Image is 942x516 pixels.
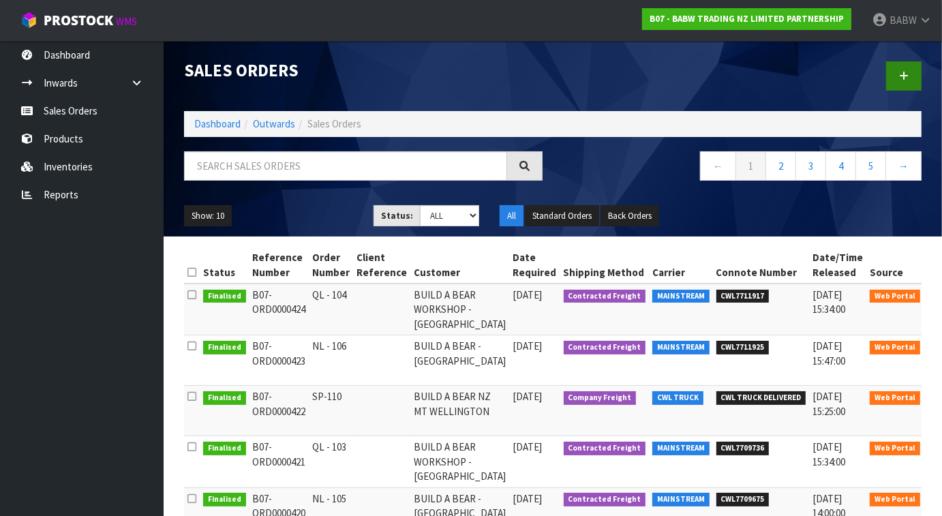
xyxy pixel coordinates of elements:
button: Back Orders [601,205,659,227]
span: [DATE] [513,390,543,403]
button: All [500,205,523,227]
span: CWL7709736 [716,442,770,455]
span: [DATE] [513,288,543,301]
td: SP-110 [309,386,354,436]
nav: Page navigation [563,151,922,185]
span: Contracted Freight [564,442,646,455]
th: Order Number [309,247,354,284]
a: ← [700,151,736,181]
button: Standard Orders [525,205,599,227]
a: 2 [765,151,796,181]
th: Connote Number [713,247,810,284]
input: Search sales orders [184,151,507,181]
a: Outwards [253,117,295,130]
span: MAINSTREAM [652,341,710,354]
small: WMS [116,15,137,28]
span: Finalised [203,341,246,354]
td: BUILD A BEAR - [GEOGRAPHIC_DATA] [411,335,510,386]
span: MAINSTREAM [652,493,710,506]
span: CWL7711917 [716,290,770,303]
th: Date/Time Released [809,247,866,284]
span: [DATE] [513,492,543,505]
th: Carrier [649,247,713,284]
img: cube-alt.png [20,12,37,29]
th: Customer [411,247,510,284]
span: [DATE] 15:47:00 [812,339,845,367]
span: MAINSTREAM [652,290,710,303]
a: 1 [735,151,766,181]
a: 4 [825,151,856,181]
a: → [885,151,922,181]
td: B07-ORD0000421 [249,436,309,487]
span: Company Freight [564,391,637,405]
span: Web Portal [870,341,920,354]
span: [DATE] 15:34:00 [812,288,845,316]
span: CWL7709675 [716,493,770,506]
td: NL - 106 [309,335,354,386]
span: Contracted Freight [564,493,646,506]
span: Web Portal [870,290,920,303]
th: Status [200,247,249,284]
strong: B07 - BABW TRADING NZ LIMITED PARTNERSHIP [650,13,844,25]
span: [DATE] [513,440,543,453]
td: BUILD A BEAR WORKSHOP - [GEOGRAPHIC_DATA] [411,436,510,487]
span: CWL TRUCK DELIVERED [716,391,806,405]
button: Show: 10 [184,205,232,227]
span: Web Portal [870,493,920,506]
span: CWL TRUCK [652,391,703,405]
span: BABW [890,14,917,27]
th: Shipping Method [560,247,650,284]
span: ProStock [44,12,113,29]
td: QL - 103 [309,436,354,487]
th: Source [866,247,924,284]
span: Web Portal [870,391,920,405]
a: 3 [795,151,826,181]
span: Finalised [203,493,246,506]
td: B07-ORD0000422 [249,386,309,436]
span: [DATE] 15:34:00 [812,440,845,468]
span: MAINSTREAM [652,442,710,455]
td: BUILD A BEAR WORKSHOP - [GEOGRAPHIC_DATA] [411,284,510,335]
th: Client Reference [354,247,411,284]
td: B07-ORD0000424 [249,284,309,335]
td: QL - 104 [309,284,354,335]
span: CWL7711925 [716,341,770,354]
span: [DATE] [513,339,543,352]
span: Contracted Freight [564,290,646,303]
span: Finalised [203,391,246,405]
h1: Sales Orders [184,61,543,80]
td: B07-ORD0000423 [249,335,309,386]
th: Reference Number [249,247,309,284]
span: Web Portal [870,442,920,455]
span: Finalised [203,290,246,303]
a: 5 [855,151,886,181]
strong: Status: [381,210,413,222]
td: BUILD A BEAR NZ MT WELLINGTON [411,386,510,436]
span: Contracted Freight [564,341,646,354]
span: Sales Orders [307,117,361,130]
th: Date Required [510,247,560,284]
span: Finalised [203,442,246,455]
span: [DATE] 15:25:00 [812,390,845,417]
a: Dashboard [194,117,241,130]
